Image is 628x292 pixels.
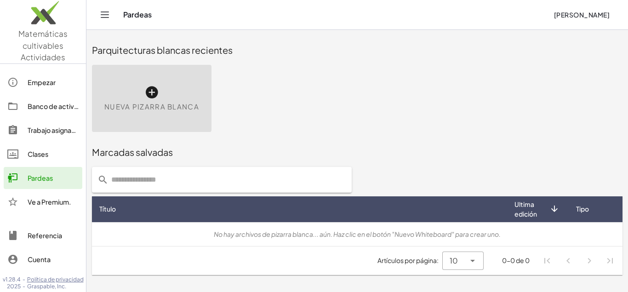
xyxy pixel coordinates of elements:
[28,101,79,112] div: Banco de actividades
[99,229,615,239] div: No hay archivos de pizarra blanca... aún. Haz clic en el botón "Nuevo Whiteboard" para crear uno.
[3,276,21,283] span: v1.28.4
[7,283,21,290] span: 2025
[92,146,622,159] div: Marcadas salvadas
[377,256,442,265] span: Artículos por página:
[28,172,79,183] div: Pardeas
[4,143,82,165] a: Clases
[104,102,199,112] span: Nueva pizarra blanca
[27,283,84,290] span: Graspable, Inc.
[23,276,25,283] span: -
[576,204,589,214] span: Tipo
[4,224,82,246] a: Referencia
[554,11,610,19] span: [PERSON_NAME]
[99,204,116,214] span: Título
[23,283,25,290] span: -
[514,200,549,219] span: Ultima edición
[502,256,530,265] div: 0-0 de 0
[28,254,79,265] div: Cuenta
[450,255,458,266] span: 10
[537,250,621,271] nav: Navegación de la Paginación
[4,71,82,93] a: Empezar
[28,149,79,160] div: Clases
[97,174,108,185] i: prepended action
[28,230,79,241] div: Referencia
[27,276,84,283] a: Política de privacidad
[4,248,82,270] a: Cuenta
[28,196,79,207] div: Ve a Premium.
[18,29,68,62] span: Matemáticas cultivables Actividades
[92,44,622,57] div: Parquitecturas blancas recientes
[28,77,79,88] div: Empezar
[28,125,79,136] div: Trabajo asignado
[4,167,82,189] a: Pardeas
[546,6,617,23] button: [PERSON_NAME]
[4,95,82,117] a: Banco de actividades
[97,7,112,22] button: Navegación de conmutación
[4,119,82,141] a: Trabajo asignado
